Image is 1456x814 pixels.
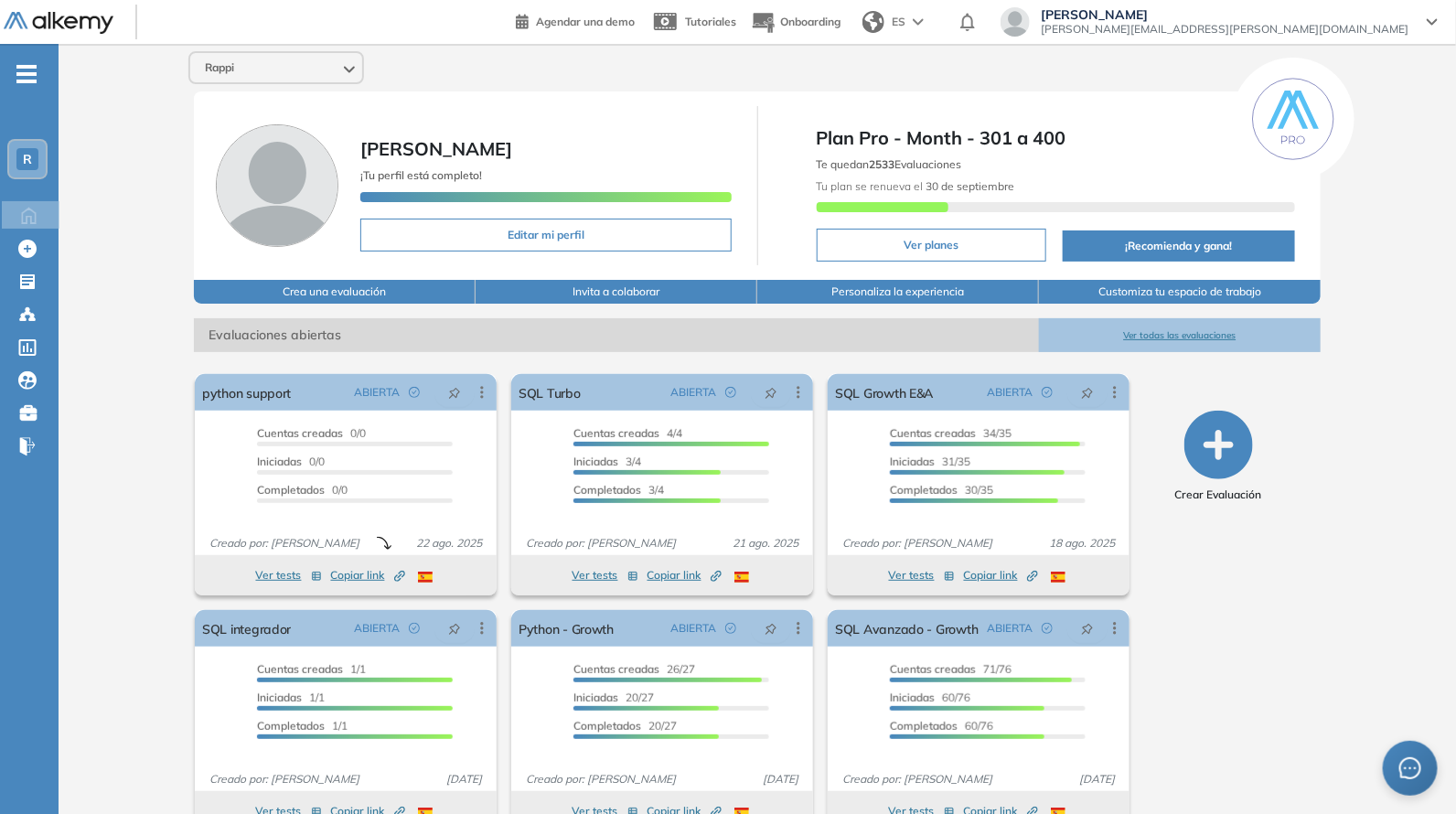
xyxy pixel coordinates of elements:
button: pushpin [434,378,475,407]
button: pushpin [1067,378,1108,407]
span: Copiar link [331,567,405,584]
span: 31/35 [890,455,970,468]
span: check-circle [409,623,420,634]
button: Invita a colaborar [476,280,757,304]
span: Iniciadas [890,691,935,704]
img: Logo [4,12,113,35]
span: ABIERTA [670,384,716,401]
span: ABIERTA [354,384,400,401]
span: pushpin [765,385,777,400]
span: [PERSON_NAME][EMAIL_ADDRESS][PERSON_NAME][DOMAIN_NAME] [1041,22,1408,37]
span: Evaluaciones abiertas [194,318,1039,352]
span: Cuentas creadas [890,426,976,440]
img: ESP [734,572,749,583]
span: 20/27 [573,691,654,704]
a: SQL integrador [202,610,291,647]
img: arrow [913,18,924,26]
span: Creado por: [PERSON_NAME] [202,535,367,552]
button: pushpin [434,614,475,643]
span: [DATE] [755,771,806,787]
span: Agendar una demo [536,15,635,28]
a: python support [202,374,291,411]
span: 1/1 [257,662,366,676]
button: pushpin [751,614,791,643]
span: 3/4 [573,483,664,497]
i: - [16,72,37,76]
span: Completados [573,719,641,733]
span: 0/0 [257,426,366,440]
span: Cuentas creadas [257,426,343,440]
span: Completados [257,483,325,497]
span: [PERSON_NAME] [1041,7,1408,22]
b: 2533 [870,157,895,171]
span: 4/4 [573,426,682,440]
span: Iniciadas [257,691,302,704]
span: ¡Tu perfil está completo! [360,168,482,182]
span: pushpin [448,385,461,400]
span: 60/76 [890,719,993,733]
span: Onboarding [780,15,840,28]
b: 30 de septiembre [924,179,1015,193]
span: check-circle [725,623,736,634]
span: pushpin [1081,385,1094,400]
span: 18 ago. 2025 [1042,535,1122,552]
span: Creado por: [PERSON_NAME] [835,535,1000,552]
span: pushpin [1081,621,1094,636]
span: [DATE] [1072,771,1122,787]
button: Copiar link [964,564,1038,586]
a: Agendar una demo [516,9,635,31]
span: 1/1 [257,691,325,704]
span: 3/4 [573,455,641,468]
span: 22 ago. 2025 [409,535,489,552]
button: Editar mi perfil [360,219,732,252]
span: ABIERTA [987,384,1033,401]
button: Ver tests [256,564,322,586]
span: 1/1 [257,719,348,733]
span: Cuentas creadas [573,662,659,676]
span: [PERSON_NAME] [360,137,512,160]
button: Onboarding [751,3,840,42]
span: 26/27 [573,662,695,676]
button: Personaliza la experiencia [757,280,1039,304]
span: ABIERTA [987,620,1033,637]
button: Crea una evaluación [194,280,476,304]
span: Creado por: [PERSON_NAME] [202,771,367,787]
img: ESP [418,572,433,583]
span: Iniciadas [890,455,935,468]
span: Completados [573,483,641,497]
span: Crear Evaluación [1175,487,1262,503]
span: ABIERTA [354,620,400,637]
span: Cuentas creadas [257,662,343,676]
span: Creado por: [PERSON_NAME] [519,771,683,787]
span: Plan Pro - Month - 301 a 400 [817,124,1296,152]
a: SQL Turbo [519,374,581,411]
button: Copiar link [331,564,405,586]
span: Completados [257,719,325,733]
span: check-circle [409,387,420,398]
span: 20/27 [573,719,677,733]
span: check-circle [725,387,736,398]
span: R [23,152,32,166]
a: SQL Growth E&A [835,374,933,411]
button: Crear Evaluación [1175,411,1262,503]
span: Creado por: [PERSON_NAME] [835,771,1000,787]
button: pushpin [751,378,791,407]
span: Completados [890,719,958,733]
span: Copiar link [964,567,1038,584]
button: Ver planes [817,229,1046,262]
span: pushpin [448,621,461,636]
span: check-circle [1042,387,1053,398]
span: Tutoriales [685,15,736,28]
a: Python - Growth [519,610,614,647]
button: Ver tests [573,564,638,586]
span: Iniciadas [257,455,302,468]
span: Creado por: [PERSON_NAME] [519,535,683,552]
img: ESP [1051,572,1065,583]
span: Cuentas creadas [890,662,976,676]
span: 60/76 [890,691,970,704]
span: 21 ago. 2025 [725,535,806,552]
button: Ver tests [889,564,955,586]
img: world [862,11,884,33]
span: Cuentas creadas [573,426,659,440]
span: Iniciadas [573,691,618,704]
